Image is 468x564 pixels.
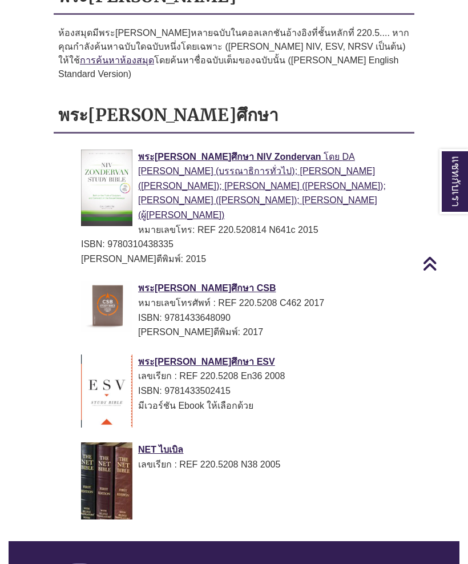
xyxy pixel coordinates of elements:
font: DA [PERSON_NAME] (บรรณาธิการทั่วไป); [PERSON_NAME] ([PERSON_NAME]); [PERSON_NAME] ([PERSON_NAME])... [138,152,386,220]
font: โดย [324,152,340,162]
font: ISBN: 9781433648090 [138,313,231,323]
font: หมายเลขโทรศัพท์ : REF 220.5208 C462 2017 [138,298,324,308]
font: ISBN: 9780310438335 [81,239,174,249]
font: เลขเรียก : REF 220.5208 En36 2008 [138,371,285,381]
font: เลขเรียก : REF 220.5208 N38 2005 [138,460,280,469]
font: แชทกับเรา [450,156,462,207]
a: NET ไบเบิล [138,445,183,454]
font: มีเวอร์ชัน Ebook ให้เลือกด้วย [138,401,253,410]
font: หมายเลขโทร: REF 220.520814 N641c 2015 [138,225,318,235]
a: พระ[PERSON_NAME]ศึกษา ESV [138,357,275,366]
a: กลับสู่ด้านบน [422,256,465,271]
font: [PERSON_NAME]ตีพิมพ์: 2017 [138,327,263,337]
a: พระ[PERSON_NAME]ศึกษา CSB [138,283,276,293]
a: การค้นหาห้องสมุด [80,55,154,65]
a: พระ[PERSON_NAME]ศึกษา NIV Zondervan โดย DA [PERSON_NAME] (บรรณาธิการทั่วไป); [PERSON_NAME] ([PERS... [138,152,386,220]
font: พระ[PERSON_NAME]ศึกษา NIV Zondervan [138,152,321,162]
font: ห้องสมุดมีพระ[PERSON_NAME]หลายฉบับในคอลเลกชันอ้างอิงที่ชั้นหลักที่ 220.5.... หากคุณกำลังค้นหาฉบับ... [58,28,409,65]
font: พระ[PERSON_NAME]ศึกษา [58,104,279,126]
font: [PERSON_NAME]ตีพิมพ์: 2015 [81,254,206,264]
font: โดยค้นหาชื่อฉบับเต็มของฉบับนั้น ([PERSON_NAME] English Standard Version) [58,55,398,79]
font: ISBN: 9781433502415 [138,386,231,396]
